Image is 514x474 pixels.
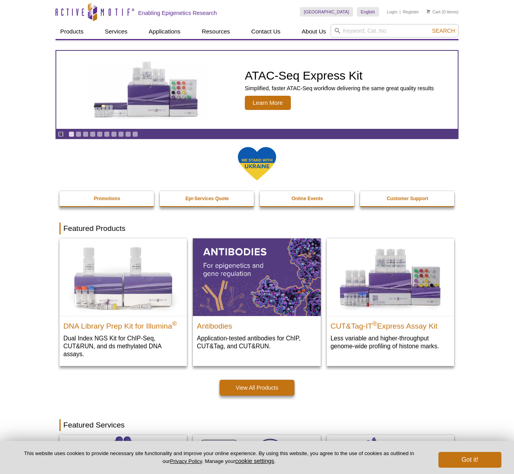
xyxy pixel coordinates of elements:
[245,70,434,82] h2: ATAC-Seq Express Kit
[327,238,454,316] img: CUT&Tag-IT® Express Assay Kit
[427,7,459,17] li: (0 items)
[193,238,320,358] a: All Antibodies Antibodies Application-tested antibodies for ChIP, CUT&Tag, and CUT&RUN.
[292,196,323,201] strong: Online Events
[245,85,434,92] p: Simplified, faster ATAC-Seq workflow delivering the same great quality results
[111,131,117,137] a: Go to slide 7
[172,320,177,327] sup: ®
[63,334,183,358] p: Dual Index NGS Kit for ChIP-Seq, CUT&RUN, and ds methylated DNA assays.
[438,452,501,468] button: Got it!
[132,131,138,137] a: Go to slide 10
[193,238,320,316] img: All Antibodies
[160,191,255,206] a: Epi-Services Quote
[83,131,89,137] a: Go to slide 3
[59,419,455,431] h2: Featured Services
[55,24,88,39] a: Products
[432,28,455,34] span: Search
[372,320,377,327] sup: ®
[387,9,398,15] a: Login
[427,9,430,13] img: Your Cart
[197,24,235,39] a: Resources
[197,334,316,350] p: Application-tested antibodies for ChIP, CUT&Tag, and CUT&RUN.
[430,27,457,34] button: Search
[63,318,183,330] h2: DNA Library Prep Kit for Illumina
[56,51,458,129] article: ATAC-Seq Express Kit
[68,131,74,137] a: Go to slide 1
[94,196,120,201] strong: Promotions
[237,146,277,181] img: We Stand With Ukraine
[13,450,425,465] p: This website uses cookies to provide necessary site functionality and improve your online experie...
[58,131,64,137] a: Toggle autoplay
[97,131,103,137] a: Go to slide 5
[399,7,401,17] li: |
[104,131,110,137] a: Go to slide 6
[90,131,96,137] a: Go to slide 4
[185,196,229,201] strong: Epi-Services Quote
[331,334,450,350] p: Less variable and higher-throughput genome-wide profiling of histone marks​.
[76,131,81,137] a: Go to slide 2
[403,9,419,15] a: Register
[170,458,202,464] a: Privacy Policy
[197,318,316,330] h2: Antibodies
[235,457,274,464] button: cookie settings
[327,238,454,358] a: CUT&Tag-IT® Express Assay Kit CUT&Tag-IT®Express Assay Kit Less variable and higher-throughput ge...
[260,191,355,206] a: Online Events
[220,380,294,396] a: View All Products
[59,223,455,234] h2: Featured Products
[59,191,155,206] a: Promotions
[300,7,353,17] a: [GEOGRAPHIC_DATA]
[125,131,131,137] a: Go to slide 9
[360,191,455,206] a: Customer Support
[138,9,217,17] h2: Enabling Epigenetics Research
[59,238,187,366] a: DNA Library Prep Kit for Illumina DNA Library Prep Kit for Illumina® Dual Index NGS Kit for ChIP-...
[331,318,450,330] h2: CUT&Tag-IT Express Assay Kit
[144,24,185,39] a: Applications
[100,24,132,39] a: Services
[387,196,428,201] strong: Customer Support
[357,7,379,17] a: English
[118,131,124,137] a: Go to slide 8
[427,9,440,15] a: Cart
[297,24,331,39] a: About Us
[59,238,187,316] img: DNA Library Prep Kit for Illumina
[245,96,291,110] span: Learn More
[82,60,212,120] img: ATAC-Seq Express Kit
[331,24,459,37] input: Keyword, Cat. No.
[56,51,458,129] a: ATAC-Seq Express Kit ATAC-Seq Express Kit Simplified, faster ATAC-Seq workflow delivering the sam...
[246,24,285,39] a: Contact Us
